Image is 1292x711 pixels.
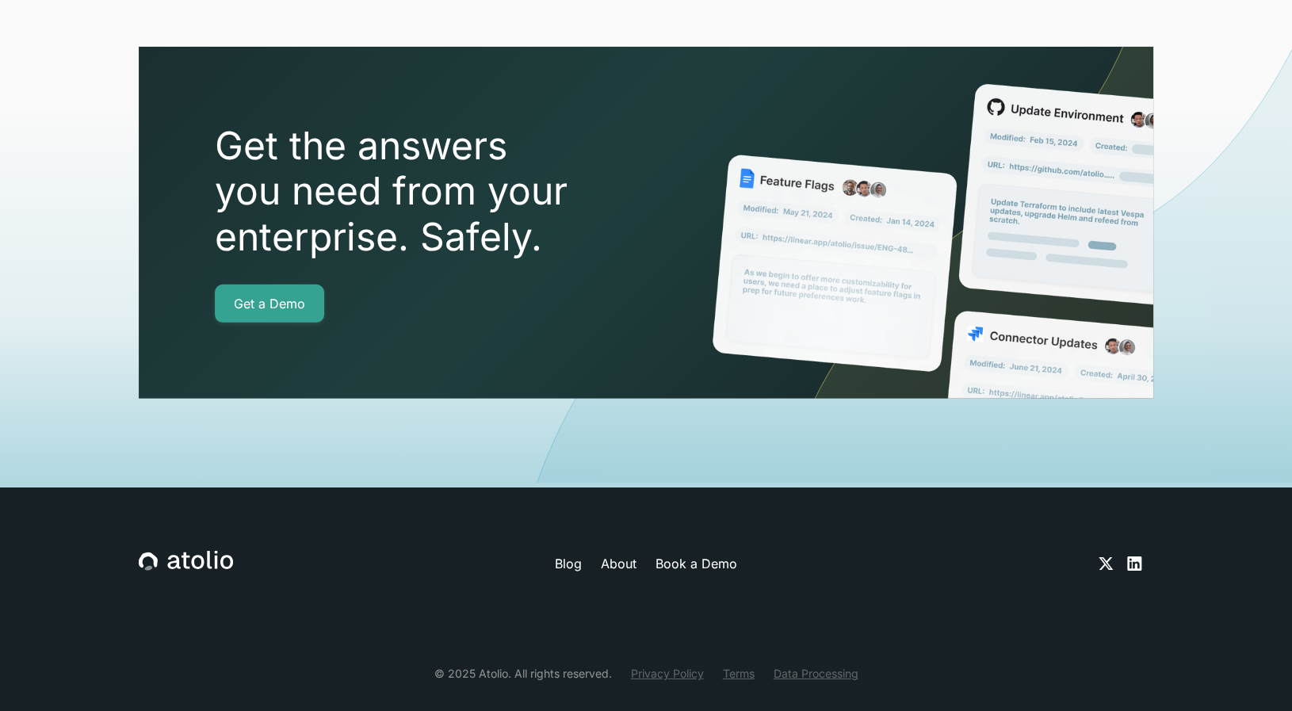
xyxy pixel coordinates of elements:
[555,554,582,573] a: Blog
[774,665,858,682] a: Data Processing
[434,665,612,682] div: © 2025 Atolio. All rights reserved.
[215,285,324,323] a: Get a Demo
[656,554,737,573] a: Book a Demo
[601,554,636,573] a: About
[1213,635,1292,711] iframe: Chat Widget
[723,665,755,682] a: Terms
[215,123,659,260] h2: Get the answers you need from your enterprise. Safely.
[631,665,704,682] a: Privacy Policy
